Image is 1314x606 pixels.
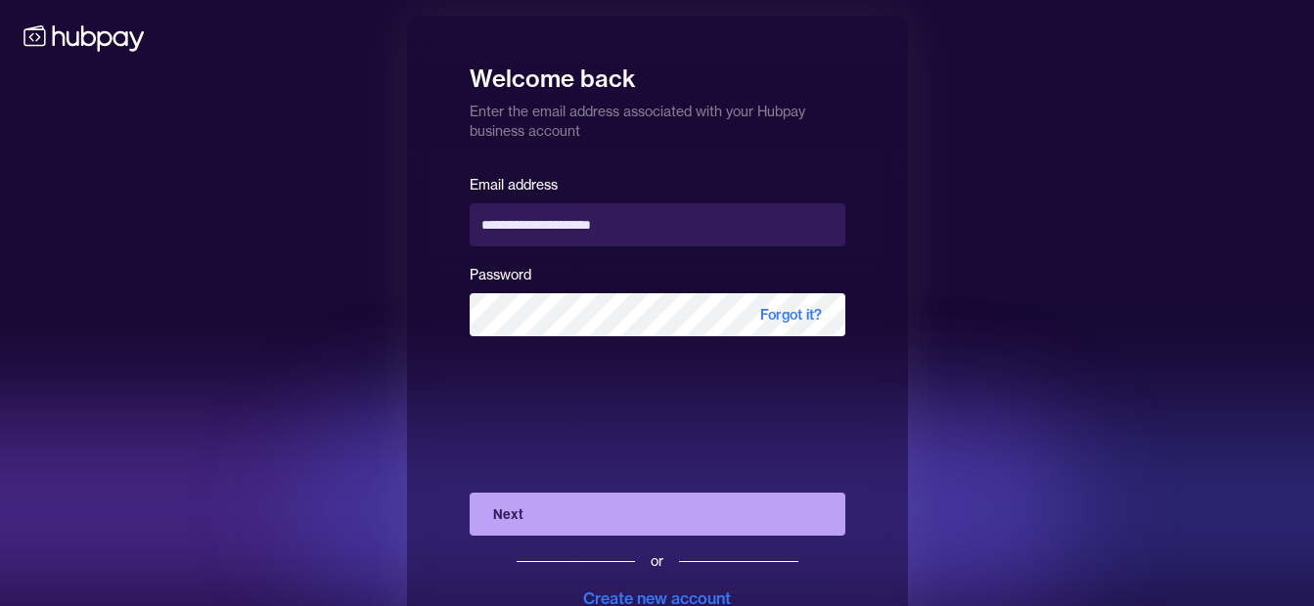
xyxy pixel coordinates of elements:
span: Forgot it? [737,293,845,336]
h1: Welcome back [470,51,845,94]
label: Password [470,266,531,283]
label: Email address [470,176,558,194]
p: Enter the email address associated with your Hubpay business account [470,94,845,141]
div: or [651,551,663,571]
button: Next [470,493,845,536]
